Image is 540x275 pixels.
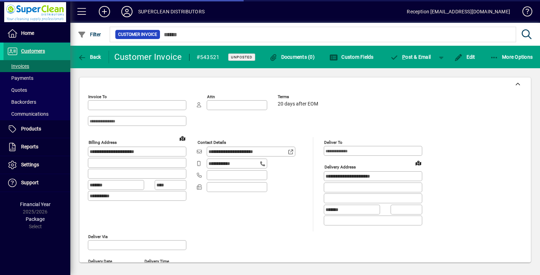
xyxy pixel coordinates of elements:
[402,54,405,60] span: P
[21,48,45,54] span: Customers
[21,126,41,132] span: Products
[76,28,103,41] button: Filter
[118,31,157,38] span: Customer Invoice
[4,25,70,42] a: Home
[88,234,108,239] mat-label: Deliver via
[21,30,34,36] span: Home
[4,84,70,96] a: Quotes
[26,216,45,222] span: Package
[88,94,107,99] mat-label: Invoice To
[278,95,320,99] span: Terms
[207,94,215,99] mat-label: Attn
[324,140,342,145] mat-label: Deliver To
[4,120,70,138] a: Products
[177,133,188,144] a: View on map
[21,162,39,167] span: Settings
[78,32,101,37] span: Filter
[517,1,531,24] a: Knowledge Base
[413,157,424,168] a: View on map
[4,60,70,72] a: Invoices
[78,54,101,60] span: Back
[197,52,220,63] div: #543521
[93,5,116,18] button: Add
[7,75,33,81] span: Payments
[269,54,315,60] span: Documents (0)
[88,258,112,263] mat-label: Delivery date
[4,174,70,192] a: Support
[116,5,138,18] button: Profile
[76,51,103,63] button: Back
[4,96,70,108] a: Backorders
[490,54,533,60] span: More Options
[7,63,29,69] span: Invoices
[114,51,182,63] div: Customer Invoice
[488,51,535,63] button: More Options
[278,101,318,107] span: 20 days after EOM
[390,54,431,60] span: ost & Email
[4,108,70,120] a: Communications
[20,202,51,207] span: Financial Year
[452,51,477,63] button: Edit
[407,6,510,17] div: Reception [EMAIL_ADDRESS][DOMAIN_NAME]
[329,54,374,60] span: Custom Fields
[4,156,70,174] a: Settings
[7,111,49,117] span: Communications
[267,51,316,63] button: Documents (0)
[4,138,70,156] a: Reports
[4,72,70,84] a: Payments
[70,51,109,63] app-page-header-button: Back
[7,99,36,105] span: Backorders
[144,258,169,263] mat-label: Delivery time
[138,6,205,17] div: SUPERCLEAN DISTRIBUTORS
[454,54,475,60] span: Edit
[21,144,38,149] span: Reports
[387,51,435,63] button: Post & Email
[328,51,375,63] button: Custom Fields
[7,87,27,93] span: Quotes
[21,180,39,185] span: Support
[231,55,252,59] span: Unposted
